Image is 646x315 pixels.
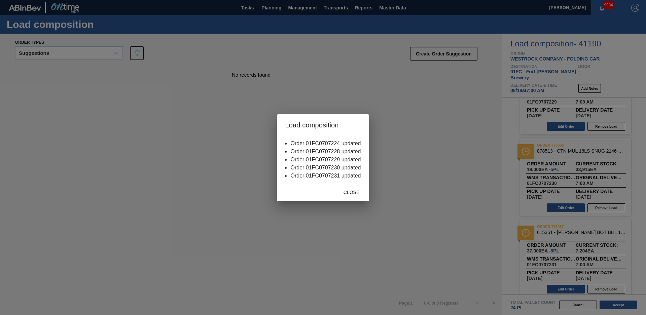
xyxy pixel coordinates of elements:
[290,149,361,155] li: Order 01FC0707228 updated
[338,190,365,195] span: Close
[337,186,366,198] button: Close
[290,141,361,147] li: Order 01FC0707224 updated
[290,157,361,163] li: Order 01FC0707229 updated
[285,120,361,130] h2: Load composition
[290,173,361,179] li: Order 01FC0707231 updated
[290,165,361,171] li: Order 01FC0707230 updated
